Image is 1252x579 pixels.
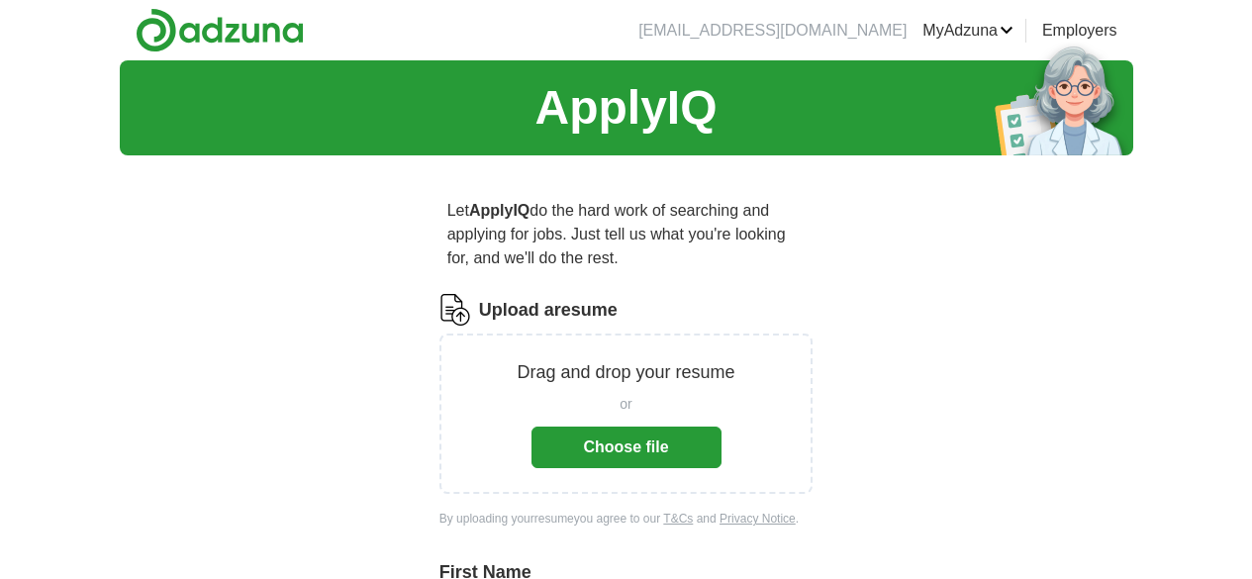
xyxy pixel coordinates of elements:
span: or [620,394,631,415]
a: MyAdzuna [922,19,1013,43]
div: By uploading your resume you agree to our and . [439,510,814,528]
h1: ApplyIQ [534,72,717,144]
p: Drag and drop your resume [517,359,734,386]
a: T&Cs [663,512,693,526]
button: Choose file [531,427,722,468]
p: Let do the hard work of searching and applying for jobs. Just tell us what you're looking for, an... [439,191,814,278]
strong: ApplyIQ [469,202,530,219]
li: [EMAIL_ADDRESS][DOMAIN_NAME] [638,19,907,43]
img: CV Icon [439,294,471,326]
label: Upload a resume [479,297,618,324]
a: Privacy Notice [720,512,796,526]
a: Employers [1042,19,1117,43]
img: Adzuna logo [136,8,304,52]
